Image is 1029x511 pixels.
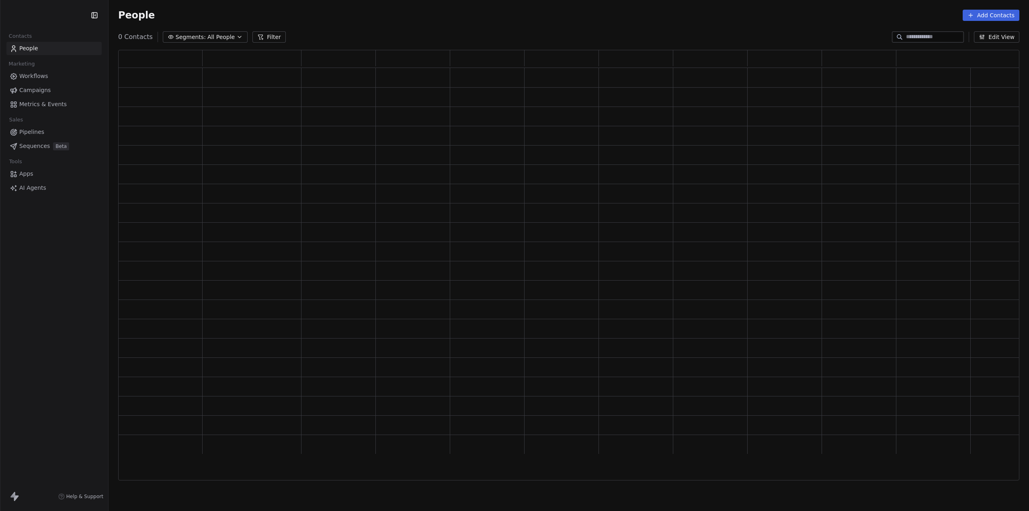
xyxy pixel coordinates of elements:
[66,493,103,500] span: Help & Support
[6,125,102,139] a: Pipelines
[6,167,102,181] a: Apps
[58,493,103,500] a: Help & Support
[6,42,102,55] a: People
[19,86,51,94] span: Campaigns
[19,44,38,53] span: People
[6,84,102,97] a: Campaigns
[6,70,102,83] a: Workflows
[5,58,38,70] span: Marketing
[119,68,1020,481] div: grid
[6,181,102,195] a: AI Agents
[207,33,235,41] span: All People
[6,98,102,111] a: Metrics & Events
[19,170,33,178] span: Apps
[5,30,35,42] span: Contacts
[19,184,46,192] span: AI Agents
[19,100,67,109] span: Metrics & Events
[53,142,69,150] span: Beta
[252,31,286,43] button: Filter
[6,156,25,168] span: Tools
[19,128,44,136] span: Pipelines
[118,9,155,21] span: People
[19,142,50,150] span: Sequences
[6,140,102,153] a: SequencesBeta
[974,31,1019,43] button: Edit View
[118,32,153,42] span: 0 Contacts
[963,10,1019,21] button: Add Contacts
[6,114,27,126] span: Sales
[19,72,48,80] span: Workflows
[176,33,206,41] span: Segments:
